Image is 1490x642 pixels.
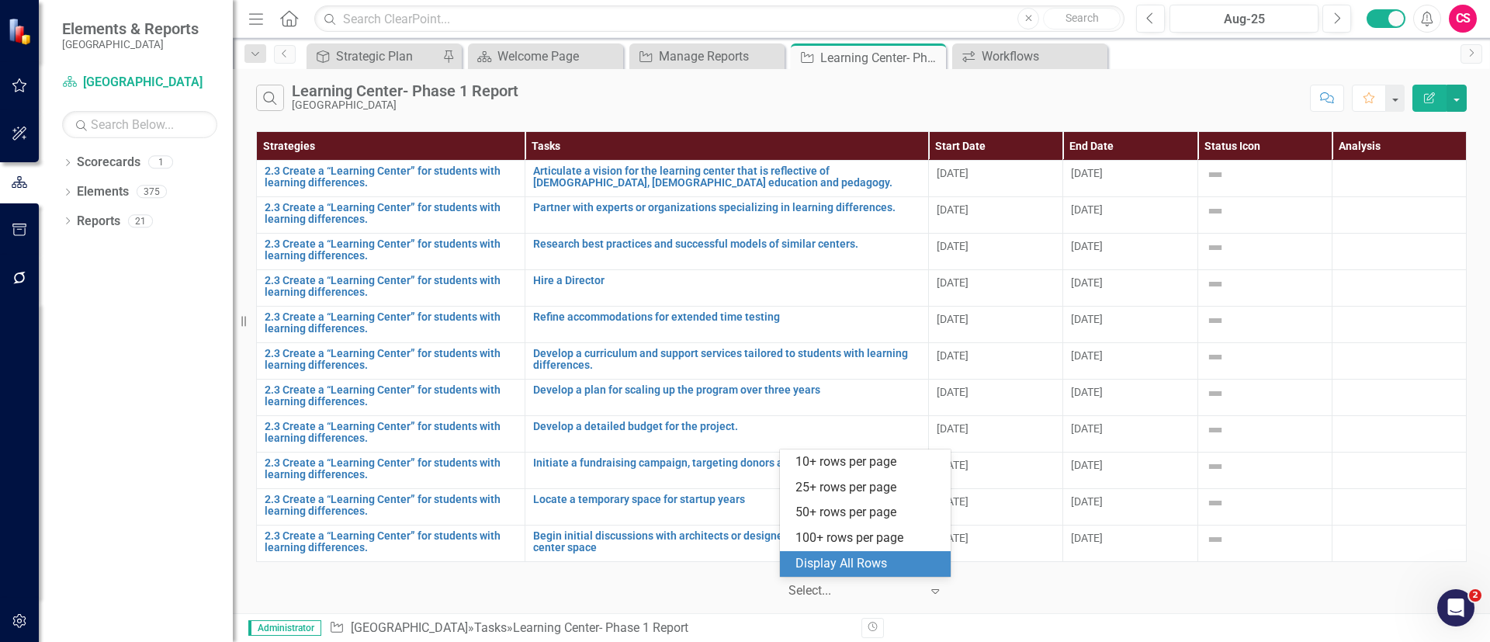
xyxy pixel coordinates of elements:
a: 2.3 Create a “Learning Center” for students with learning differences. [265,421,517,445]
td: Double-Click to Edit [929,489,1063,526]
td: Double-Click to Edit Right Click for Context Menu [257,453,525,489]
img: Not Defined [1206,530,1225,549]
td: Double-Click to Edit [929,453,1063,489]
button: Search [1043,8,1121,29]
td: Double-Click to Edit Right Click for Context Menu [257,380,525,416]
a: [GEOGRAPHIC_DATA] [351,620,468,635]
td: Double-Click to Edit [1063,343,1197,380]
div: CS [1449,5,1477,33]
td: Double-Click to Edit [1332,307,1466,343]
img: Not Defined [1206,421,1225,439]
span: [DATE] [937,203,968,216]
div: Strategic Plan [336,47,438,66]
span: [DATE] [1071,495,1103,508]
span: Elements & Reports [62,19,199,38]
td: Double-Click to Edit [1332,489,1466,526]
div: 50+ rows per page [795,504,941,522]
td: Double-Click to Edit [929,161,1063,197]
span: [DATE] [1071,349,1103,362]
div: 21 [128,214,153,227]
td: Double-Click to Edit [1063,234,1197,270]
span: Search [1066,12,1099,24]
td: Double-Click to Edit Right Click for Context Menu [525,526,929,562]
a: Begin initial discussions with architects or designers for potential permanent center space [533,530,920,554]
td: Double-Click to Edit [1063,416,1197,453]
td: Double-Click to Edit Right Click for Context Menu [525,380,929,416]
span: [DATE] [937,240,968,252]
span: [DATE] [937,459,968,471]
span: [DATE] [937,313,968,325]
td: Double-Click to Edit [929,307,1063,343]
span: [DATE] [1071,422,1103,435]
td: Double-Click to Edit [1197,380,1332,416]
a: 2.3 Create a “Learning Center” for students with learning differences. [265,494,517,518]
td: Double-Click to Edit Right Click for Context Menu [525,307,929,343]
img: Not Defined [1206,238,1225,257]
span: [DATE] [937,386,968,398]
a: Elements [77,183,129,201]
a: Tasks [474,620,507,635]
img: Not Defined [1206,494,1225,512]
td: Double-Click to Edit [1197,526,1332,562]
div: » » [329,619,850,637]
a: Develop a plan for scaling up the program over three years [533,384,920,396]
td: Double-Click to Edit [1197,453,1332,489]
a: Locate a temporary space for startup years [533,494,920,505]
td: Double-Click to Edit Right Click for Context Menu [257,526,525,562]
div: 100+ rows per page [795,529,941,547]
td: Double-Click to Edit [1063,489,1197,526]
td: Double-Click to Edit [1197,161,1332,197]
div: Learning Center- Phase 1 Report [820,48,942,68]
div: Learning Center- Phase 1 Report [513,620,688,635]
td: Double-Click to Edit Right Click for Context Menu [257,270,525,307]
td: Double-Click to Edit [1063,526,1197,562]
a: Develop a curriculum and support services tailored to students with learning differences. [533,348,920,372]
a: 2.3 Create a “Learning Center” for students with learning differences. [265,384,517,408]
a: Refine accommodations for extended time testing [533,311,920,323]
a: Develop a detailed budget for the project. [533,421,920,432]
td: Double-Click to Edit [1332,161,1466,197]
img: Not Defined [1206,165,1225,184]
td: Double-Click to Edit [1332,197,1466,234]
td: Double-Click to Edit [1197,234,1332,270]
td: Double-Click to Edit [1063,453,1197,489]
span: [DATE] [937,532,968,544]
td: Double-Click to Edit [929,416,1063,453]
td: Double-Click to Edit [1197,270,1332,307]
a: Manage Reports [633,47,781,66]
td: Double-Click to Edit [1063,197,1197,234]
a: Research best practices and successful models of similar centers. [533,238,920,250]
div: Learning Center- Phase 1 Report [292,82,518,99]
span: [DATE] [1071,386,1103,398]
td: Double-Click to Edit Right Click for Context Menu [525,453,929,489]
span: Administrator [248,620,321,636]
div: [GEOGRAPHIC_DATA] [292,99,518,111]
td: Double-Click to Edit [1197,343,1332,380]
td: Double-Click to Edit [929,526,1063,562]
span: 2 [1469,589,1481,602]
td: Double-Click to Edit [1063,270,1197,307]
td: Double-Click to Edit Right Click for Context Menu [525,234,929,270]
td: Double-Click to Edit [1332,234,1466,270]
td: Double-Click to Edit [929,197,1063,234]
div: Manage Reports [659,47,781,66]
td: Double-Click to Edit Right Click for Context Menu [257,197,525,234]
td: Double-Click to Edit Right Click for Context Menu [525,489,929,526]
td: Double-Click to Edit [1197,307,1332,343]
img: Not Defined [1206,384,1225,403]
td: Double-Click to Edit [1197,416,1332,453]
img: ClearPoint Strategy [8,17,35,44]
td: Double-Click to Edit [1197,489,1332,526]
a: Welcome Page [472,47,619,66]
td: Double-Click to Edit [929,234,1063,270]
td: Double-Click to Edit Right Click for Context Menu [525,197,929,234]
td: Double-Click to Edit [929,343,1063,380]
span: [DATE] [1071,459,1103,471]
td: Double-Click to Edit [1332,380,1466,416]
a: Reports [77,213,120,231]
span: [DATE] [1071,203,1103,216]
a: 2.3 Create a “Learning Center” for students with learning differences. [265,348,517,372]
a: Initiate a fundraising campaign, targeting donors aligned with the mission. [533,457,920,469]
a: [GEOGRAPHIC_DATA] [62,74,217,92]
img: Not Defined [1206,457,1225,476]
